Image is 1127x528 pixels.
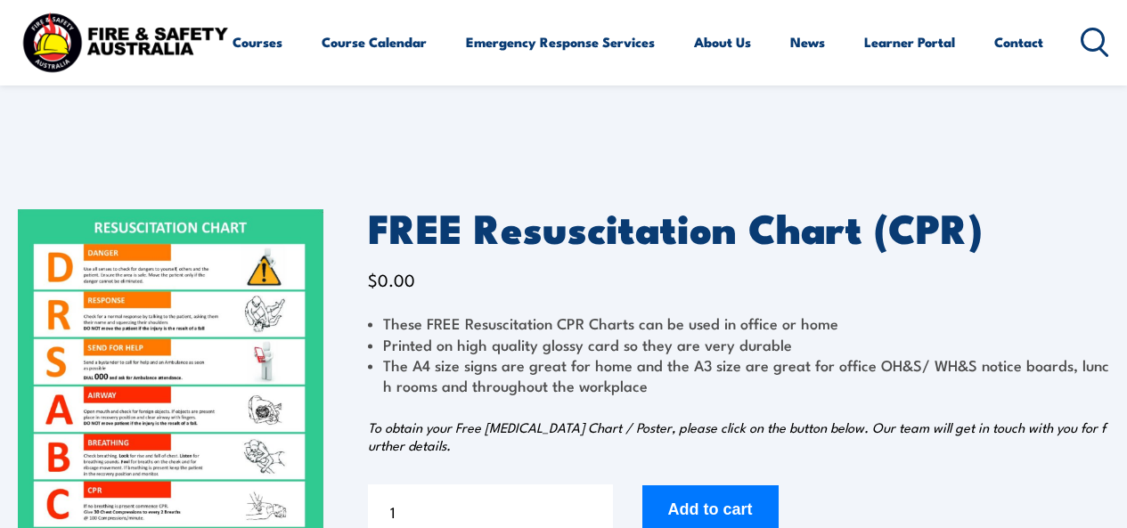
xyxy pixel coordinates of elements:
a: Contact [994,20,1043,63]
bdi: 0.00 [368,267,415,291]
li: The A4 size signs are great for home and the A3 size are great for office OH&S/ WH&S notice board... [368,354,1110,396]
a: Course Calendar [322,20,427,63]
a: News [790,20,825,63]
a: Learner Portal [864,20,955,63]
a: Emergency Response Services [466,20,655,63]
li: Printed on high quality glossy card so they are very durable [368,334,1110,354]
span: $ [368,267,378,291]
li: These FREE Resuscitation CPR Charts can be used in office or home [368,313,1110,333]
a: Courses [233,20,282,63]
em: To obtain your Free [MEDICAL_DATA] Chart / Poster, please click on the button below. Our team wil... [368,418,1106,454]
h1: FREE Resuscitation Chart (CPR) [368,209,1110,244]
a: About Us [694,20,751,63]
